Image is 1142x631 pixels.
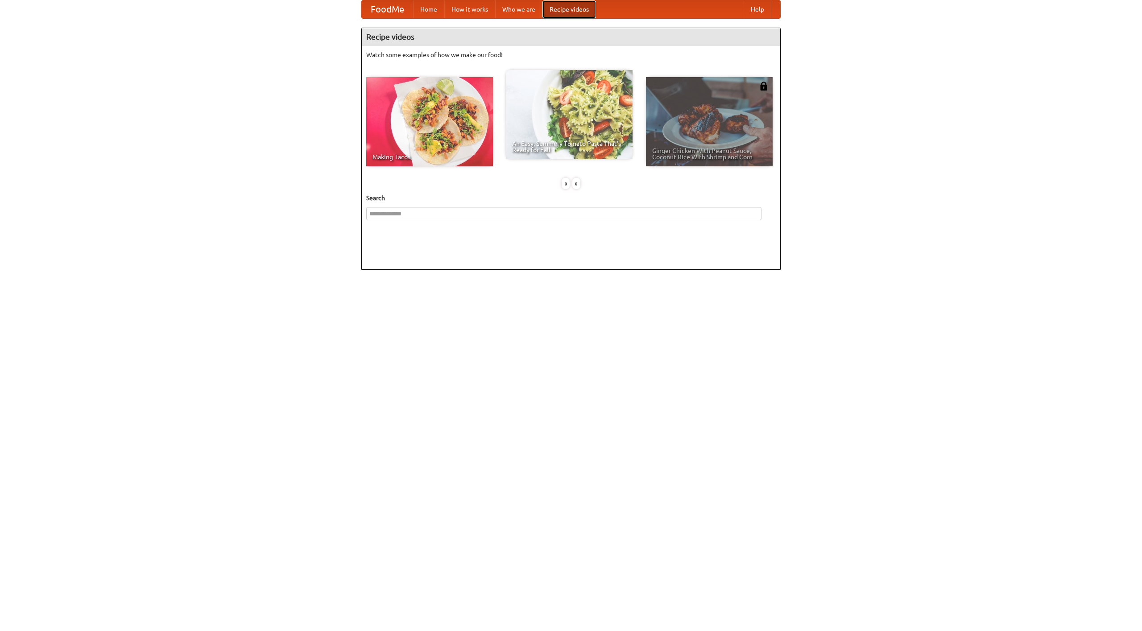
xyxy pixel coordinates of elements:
div: « [562,178,570,189]
h5: Search [366,194,776,202]
div: » [572,178,580,189]
img: 483408.png [759,82,768,91]
a: An Easy, Summery Tomato Pasta That's Ready for Fall [506,70,633,159]
a: Who we are [495,0,542,18]
a: FoodMe [362,0,413,18]
a: Recipe videos [542,0,596,18]
span: An Easy, Summery Tomato Pasta That's Ready for Fall [512,140,626,153]
h4: Recipe videos [362,28,780,46]
a: Making Tacos [366,77,493,166]
span: Making Tacos [372,154,487,160]
a: How it works [444,0,495,18]
p: Watch some examples of how we make our food! [366,50,776,59]
a: Help [744,0,771,18]
a: Home [413,0,444,18]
